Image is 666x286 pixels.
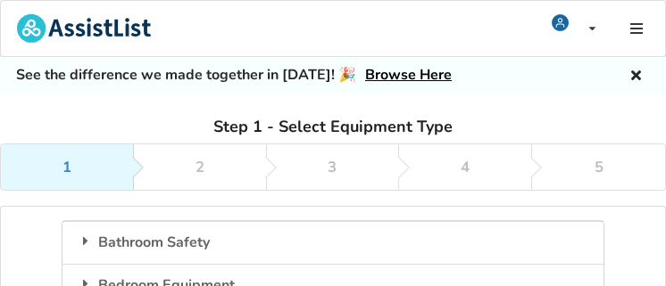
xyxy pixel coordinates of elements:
div: 1 [62,159,71,176]
img: user icon [552,14,569,31]
a: Browse Here [365,65,452,85]
h5: See the difference we made together in [DATE]! 🎉 [16,66,452,85]
div: Bathroom Safety [62,221,603,264]
img: assistlist-logo [17,14,151,43]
